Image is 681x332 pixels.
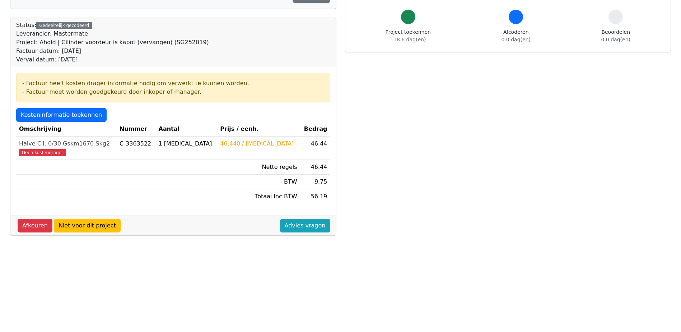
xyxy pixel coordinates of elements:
[16,29,209,38] div: Leverancier: Mastermate
[16,108,107,122] a: Kosteninformatie toekennen
[117,137,155,160] td: C-3363522
[386,28,431,43] div: Project toekennen
[217,160,300,175] td: Netto regels
[280,219,330,232] a: Advies vragen
[16,21,209,64] div: Status:
[19,149,66,156] span: Geen kostendrager
[16,47,209,55] div: Factuur datum: [DATE]
[502,28,531,43] div: Afcoderen
[300,189,330,204] td: 56.19
[300,160,330,175] td: 46.44
[601,37,630,42] span: 0.0 dag(en)
[217,122,300,137] th: Prijs / eenh.
[217,189,300,204] td: Totaal inc BTW
[156,122,218,137] th: Aantal
[22,88,324,96] div: - Factuur moet worden goedgekeurd door inkoper of manager.
[22,79,324,88] div: - Factuur heeft kosten drager informatie nodig om verwerkt te kunnen worden.
[220,139,297,148] div: 46.440 / [MEDICAL_DATA]
[601,28,630,43] div: Beoordelen
[300,122,330,137] th: Bedrag
[16,55,209,64] div: Verval datum: [DATE]
[16,122,117,137] th: Omschrijving
[300,137,330,160] td: 46.44
[502,37,531,42] span: 0.0 dag(en)
[19,139,114,148] div: Halve Cil. 0/30 Gskm1670 Skg2
[54,219,121,232] a: Niet voor dit project
[159,139,215,148] div: 1 [MEDICAL_DATA]
[19,139,114,157] a: Halve Cil. 0/30 Gskm1670 Skg2Geen kostendrager
[16,38,209,47] div: Project: Ahold | Cilinder voordeur is kapot (vervangen) (SG252019)
[300,175,330,189] td: 9.75
[217,175,300,189] td: BTW
[36,22,92,29] div: Gedeeltelijk gecodeerd
[18,219,52,232] a: Afkeuren
[117,122,155,137] th: Nummer
[390,37,426,42] span: 118.6 dag(en)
